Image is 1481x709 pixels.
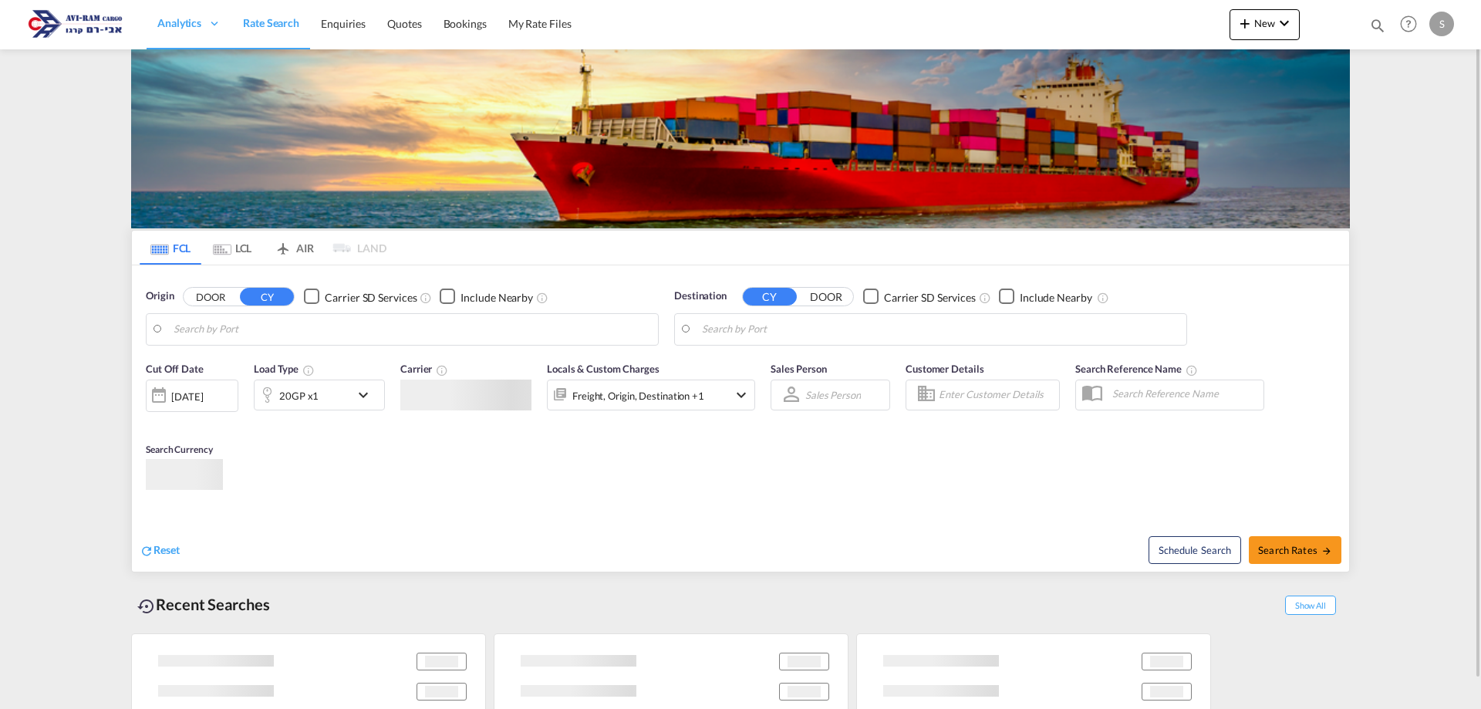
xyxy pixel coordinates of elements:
md-icon: icon-chevron-down [1275,14,1294,32]
md-icon: icon-backup-restore [137,597,156,616]
input: Enter Customer Details [939,383,1054,406]
button: Note: By default Schedule search will only considerorigin ports, destination ports and cut off da... [1149,535,1241,563]
input: Search by Port [174,318,650,341]
span: Sales Person [771,363,827,375]
md-icon: Unchecked: Search for CY (Container Yard) services for all selected carriers.Checked : Search for... [979,291,991,303]
md-icon: icon-chevron-down [354,386,380,404]
img: LCL+%26+FCL+BACKGROUND.png [131,49,1350,228]
button: icon-plus 400-fgNewicon-chevron-down [1230,9,1300,40]
md-checkbox: Checkbox No Ink [304,289,417,305]
md-tab-item: FCL [140,231,201,265]
span: Search Currency [146,444,213,455]
span: Origin [146,289,174,304]
span: Bookings [444,17,487,30]
div: Origin DOOR CY Checkbox No InkUnchecked: Search for CY (Container Yard) services for all selected... [132,265,1349,571]
md-pagination-wrapper: Use the left and right arrow keys to navigate between tabs [140,231,386,265]
span: Search Rates [1258,543,1332,555]
md-icon: icon-refresh [140,543,153,557]
div: icon-magnify [1369,17,1386,40]
md-icon: icon-arrow-right [1321,545,1332,556]
span: Analytics [157,15,201,31]
input: Search Reference Name [1105,382,1263,405]
span: Destination [674,289,727,304]
div: [DATE] [146,379,238,411]
img: 166978e0a5f911edb4280f3c7a976193.png [23,7,127,42]
md-tab-item: LCL [201,231,263,265]
span: My Rate Files [508,17,572,30]
div: Help [1395,11,1429,39]
md-datepicker: Select [146,410,157,430]
span: Reset [153,542,180,555]
span: Search Reference Name [1075,363,1198,375]
span: Customer Details [906,363,983,375]
span: Locals & Custom Charges [547,363,660,375]
span: New [1236,17,1294,29]
div: Carrier SD Services [325,289,417,305]
md-checkbox: Checkbox No Ink [440,289,533,305]
div: [DATE] [171,389,203,403]
span: Quotes [387,17,421,30]
md-checkbox: Checkbox No Ink [999,289,1092,305]
md-icon: Unchecked: Ignores neighbouring ports when fetching rates.Checked : Includes neighbouring ports w... [1097,291,1109,303]
input: Search by Port [702,318,1179,341]
div: 20GP x1 [279,384,319,406]
div: icon-refreshReset [140,542,180,559]
div: Include Nearby [460,289,533,305]
span: Carrier [400,363,448,375]
button: DOOR [799,288,853,306]
md-icon: Unchecked: Ignores neighbouring ports when fetching rates.Checked : Includes neighbouring ports w... [536,291,548,303]
md-select: Sales Person [804,383,862,406]
button: Search Ratesicon-arrow-right [1249,535,1341,563]
md-icon: icon-airplane [274,239,292,251]
md-icon: icon-information-outline [302,364,315,376]
div: Freight Origin Destination Factory Stuffingicon-chevron-down [547,379,755,410]
div: S [1429,12,1454,36]
div: Freight Origin Destination Factory Stuffing [572,384,704,406]
div: Recent Searches [131,587,276,622]
span: Rate Search [243,16,299,29]
span: Cut Off Date [146,363,204,375]
md-icon: Your search will be saved by the below given name [1186,364,1198,376]
div: 20GP x1icon-chevron-down [254,380,385,410]
md-tab-item: AIR [263,231,325,265]
button: DOOR [184,288,238,306]
span: Show All [1285,596,1336,615]
button: CY [743,288,797,306]
div: Include Nearby [1020,289,1092,305]
md-icon: The selected Trucker/Carrierwill be displayed in the rate results If the rates are from another f... [436,364,448,376]
div: Carrier SD Services [884,289,976,305]
md-icon: icon-chevron-down [732,385,751,403]
span: Enquiries [321,17,366,30]
md-icon: icon-magnify [1369,17,1386,34]
span: Help [1395,11,1422,37]
md-checkbox: Checkbox No Ink [863,289,976,305]
button: CY [240,288,294,306]
span: Load Type [254,363,315,375]
md-icon: icon-plus 400-fg [1236,14,1254,32]
md-icon: Unchecked: Search for CY (Container Yard) services for all selected carriers.Checked : Search for... [420,291,432,303]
